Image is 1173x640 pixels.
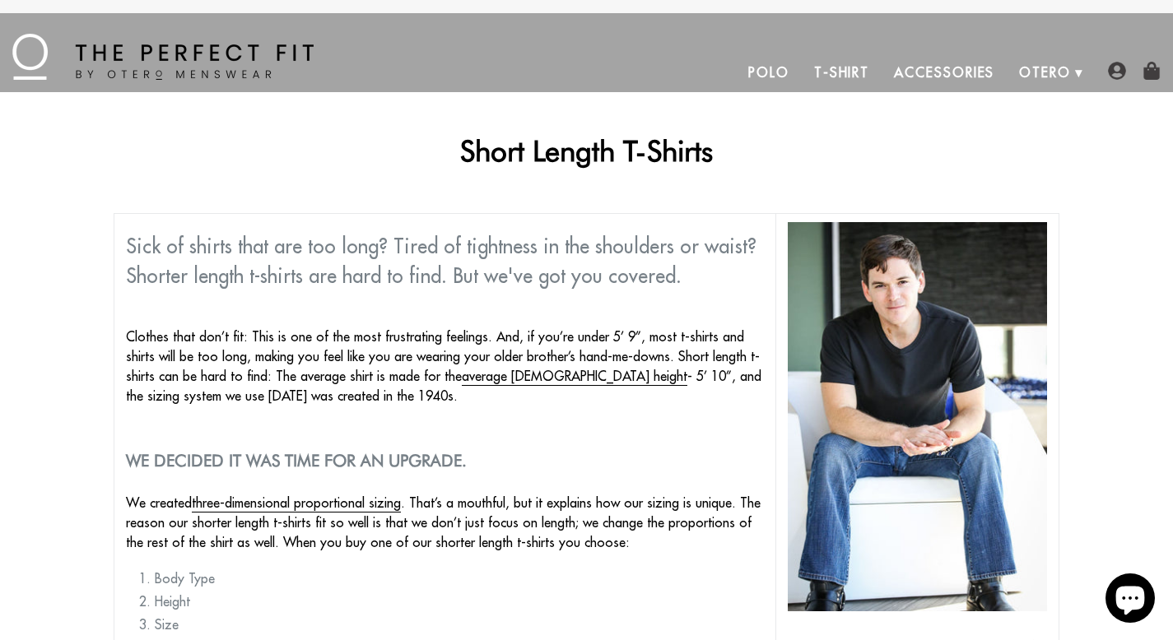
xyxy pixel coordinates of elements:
[126,327,764,406] p: Clothes that don’t fit: This is one of the most frustrating feelings. And, if you’re under 5’ 9”,...
[788,222,1047,611] img: shorter length t shirts
[155,568,764,588] li: Body Type
[802,53,882,92] a: T-Shirt
[126,234,756,288] span: Sick of shirts that are too long? Tired of tightness in the shoulders or waist? Shorter length t-...
[736,53,802,92] a: Polo
[155,614,764,634] li: Size
[1108,62,1126,80] img: user-account-icon.png
[462,368,687,386] a: average [DEMOGRAPHIC_DATA] height
[1007,53,1083,92] a: Otero
[192,494,401,512] a: three-dimensional proportional sizing
[1101,573,1160,627] inbox-online-store-chat: Shopify online store chat
[882,53,1007,92] a: Accessories
[114,133,1059,168] h1: Short Length T-Shirts
[155,591,764,611] li: Height
[126,451,764,471] h2: We decided it was time for an upgrade.
[12,34,314,80] img: The Perfect Fit - by Otero Menswear - Logo
[1143,62,1161,80] img: shopping-bag-icon.png
[126,493,764,552] p: We created . That’s a mouthful, but it explains how our sizing is unique. The reason our shorter ...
